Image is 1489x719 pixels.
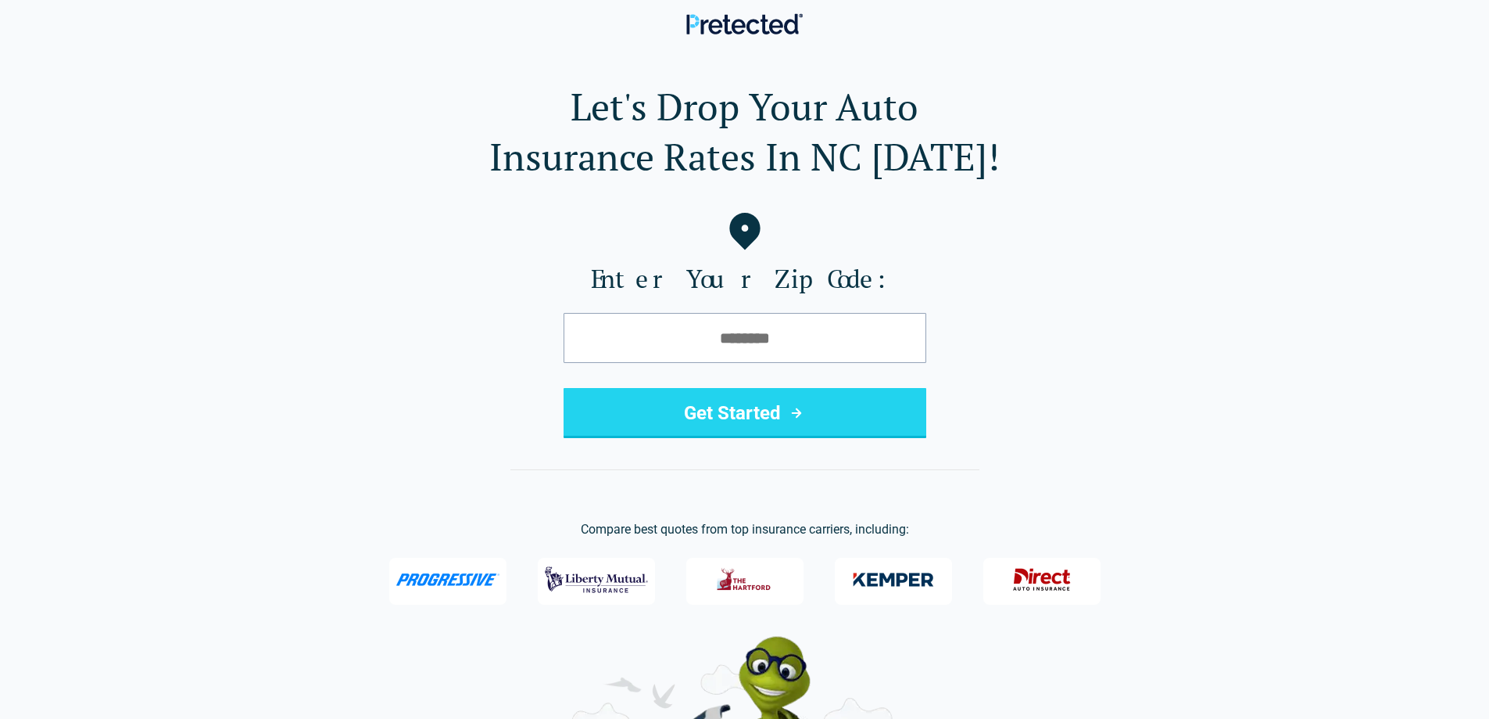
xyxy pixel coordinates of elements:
img: Liberty Mutual [545,559,648,600]
img: Progressive [396,573,500,586]
label: Enter Your Zip Code: [25,263,1464,294]
button: Get Started [564,388,926,438]
img: The Hartford [707,559,783,600]
img: Pretected [686,13,803,34]
h1: Let's Drop Your Auto Insurance Rates In NC [DATE]! [25,81,1464,182]
img: Direct General [1004,559,1080,600]
p: Compare best quotes from top insurance carriers, including: [25,520,1464,539]
img: Kemper [842,559,945,600]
